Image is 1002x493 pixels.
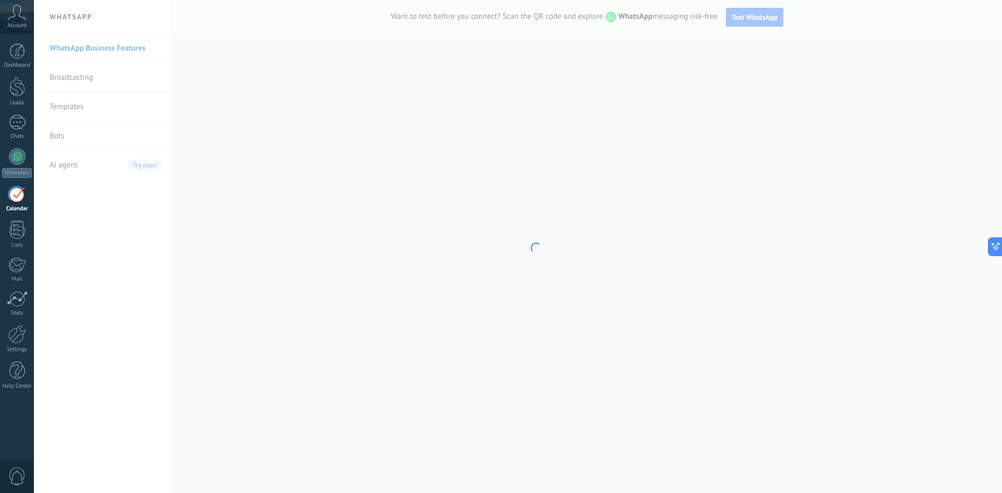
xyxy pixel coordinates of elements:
[2,346,32,353] div: Settings
[7,22,27,29] span: Account
[2,62,32,69] div: Dashboard
[2,276,32,283] div: Mail
[2,168,32,178] div: WhatsApp
[2,100,32,106] div: Leads
[2,383,32,390] div: Help Center
[2,242,32,249] div: Lists
[2,310,32,317] div: Stats
[2,133,32,140] div: Chats
[2,206,32,212] div: Calendar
